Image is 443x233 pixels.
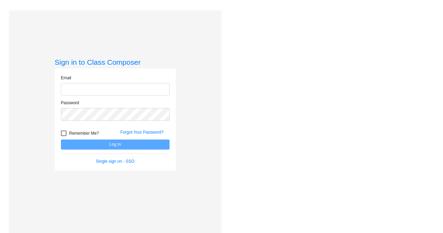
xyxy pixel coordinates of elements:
label: Email [61,75,71,81]
a: Forgot Your Password? [120,130,164,135]
span: Remember Me? [69,129,99,137]
h3: Sign in to Class Composer [55,58,176,66]
label: Password [61,100,79,106]
a: Single sign on - SSO [96,159,134,164]
button: Log In [61,140,170,150]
